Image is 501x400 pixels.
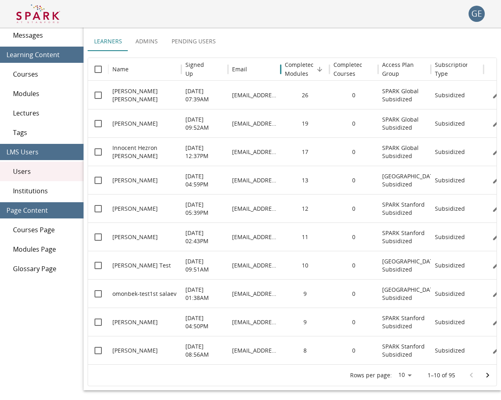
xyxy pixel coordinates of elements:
[228,308,281,336] div: wgoodyer@stanford.edu
[281,222,329,251] div: 11
[435,60,469,78] h6: Subscription Type
[112,176,158,184] p: [PERSON_NAME]
[492,233,500,241] svg: Edit
[329,166,378,194] div: 0
[492,176,500,184] svg: Edit
[285,60,314,78] h6: Completed Modules
[228,336,281,364] div: rieko@stanford.edu
[329,279,378,308] div: 0
[329,81,378,109] div: 0
[185,172,224,188] p: [DATE] 04:59PM
[165,32,222,51] button: Pending Users
[228,109,281,137] div: rthelingwani@aibst.edu.zw
[13,30,77,40] span: Messages
[382,257,439,274] p: [GEOGRAPHIC_DATA] Subsidized
[228,279,281,308] div: omonbek.salaev+test1st@ivelum.com
[382,116,427,132] p: SPARK Global Subsidized
[281,194,329,222] div: 12
[382,201,427,217] p: SPARK Stanford Subsidized
[88,32,129,51] button: Learners
[213,64,224,75] button: Sort
[479,367,496,383] button: Go to next page
[492,205,500,213] svg: Edit
[112,144,177,160] p: Innocent Hezron [PERSON_NAME]
[112,205,158,213] p: [PERSON_NAME]
[469,6,485,22] button: account of current user
[382,172,439,188] p: [GEOGRAPHIC_DATA] Subsidized
[469,6,485,22] div: GE
[185,314,224,330] p: [DATE] 04:50PM
[248,64,259,75] button: Sort
[492,91,500,99] svg: Edit
[329,308,378,336] div: 0
[13,244,77,254] span: Modules Page
[281,137,329,166] div: 17
[228,194,281,222] div: jwonkim@stanford.edu
[228,222,281,251] div: adealme@stanford.edu
[329,336,378,364] div: 0
[363,64,374,75] button: Sort
[382,144,427,160] p: SPARK Global Subsidized
[6,205,77,215] span: Page Content
[435,205,465,213] p: Subsidized
[281,166,329,194] div: 13
[185,116,224,132] p: [DATE] 09:52AM
[185,257,224,274] p: [DATE] 09:51AM
[112,65,129,73] div: Name
[281,81,329,109] div: 26
[6,147,77,157] span: LMS Users
[435,148,465,156] p: Subsidized
[281,251,329,279] div: 10
[435,261,465,270] p: Subsidized
[428,371,455,379] p: 1–10 of 95
[329,251,378,279] div: 0
[112,87,177,103] p: [PERSON_NAME] [PERSON_NAME]
[435,233,465,241] p: Subsidized
[382,60,427,78] h6: Access Plan Group
[13,264,77,274] span: Glossary Page
[333,60,363,78] h6: Completed Courses
[350,371,392,379] p: Rows per page:
[329,109,378,137] div: 0
[492,261,500,270] svg: Edit
[185,286,224,302] p: [DATE] 01:38AM
[185,87,224,103] p: [DATE] 07:39AM
[228,251,281,279] div: g.ehrenk@gmail.com
[129,32,165,51] button: Admins
[228,137,281,166] div: innocenthezron73@gmail.com
[112,290,176,298] p: omonbek-test1st salaev
[435,91,465,99] p: Subsidized
[185,342,224,359] p: [DATE] 08:56AM
[185,144,224,160] p: [DATE] 12:37PM
[13,167,77,176] span: Users
[13,89,77,98] span: Modules
[13,225,77,235] span: Courses Page
[492,318,500,326] svg: Edit
[129,64,141,75] button: Sort
[228,166,281,194] div: kttrinh@stanford.edu
[468,64,479,75] button: Sort
[13,69,77,79] span: Courses
[16,4,60,24] img: Logo of SPARK at Stanford
[395,369,415,381] div: 10
[492,290,500,298] svg: Edit
[382,314,427,330] p: SPARK Stanford Subsidized
[88,32,497,51] div: user types
[185,60,212,78] h6: Signed Up
[492,120,500,128] svg: Edit
[492,148,500,156] svg: Edit
[185,229,224,245] p: [DATE] 02:43PM
[435,290,465,298] p: Subsidized
[112,318,158,326] p: [PERSON_NAME]
[13,108,77,118] span: Lectures
[329,222,378,251] div: 0
[314,64,325,75] button: Sort
[329,194,378,222] div: 0
[112,347,158,355] p: [PERSON_NAME]
[13,128,77,137] span: Tags
[112,233,158,241] p: [PERSON_NAME]
[382,342,427,359] p: SPARK Stanford Subsidized
[281,109,329,137] div: 19
[112,261,171,270] p: [PERSON_NAME] Test
[492,347,500,355] svg: Edit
